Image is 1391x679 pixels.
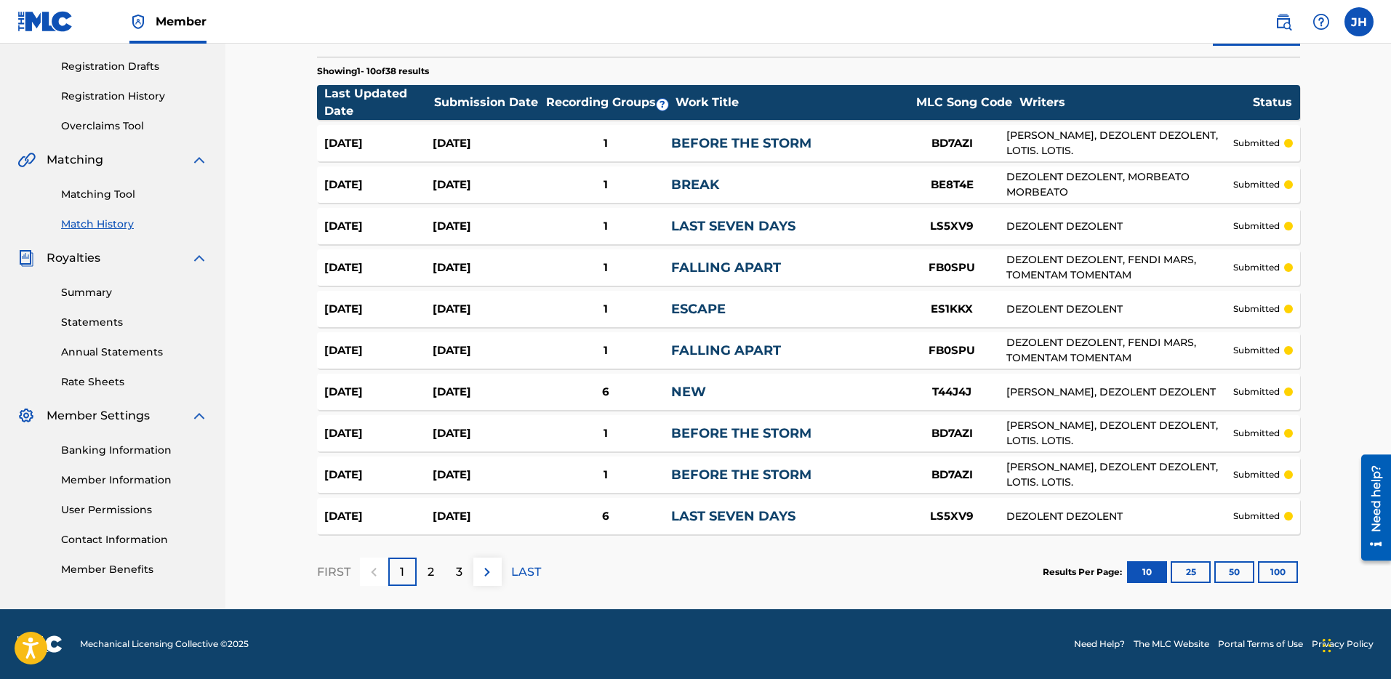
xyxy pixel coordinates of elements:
a: FALLING APART [671,260,781,276]
button: 10 [1127,561,1167,583]
div: [DATE] [433,218,541,235]
button: 25 [1171,561,1211,583]
img: right [478,563,496,581]
div: Recording Groups [544,94,675,111]
p: submitted [1233,385,1280,398]
a: Contact Information [61,532,208,547]
div: 1 [541,177,671,193]
div: LS5XV9 [897,218,1006,235]
a: FALLING APART [671,342,781,358]
div: DEZOLENT DEZOLENT [1006,509,1232,524]
a: BREAK [671,177,719,193]
div: [DATE] [324,342,433,359]
img: Top Rightsholder [129,13,147,31]
div: Help [1307,7,1336,36]
p: submitted [1233,220,1280,233]
div: Writers [1019,94,1252,111]
div: [PERSON_NAME], DEZOLENT DEZOLENT [1006,385,1232,400]
p: submitted [1233,510,1280,523]
a: BEFORE THE STORM [671,425,811,441]
a: Banking Information [61,443,208,458]
a: Rate Sheets [61,374,208,390]
div: [DATE] [324,260,433,276]
p: Showing 1 - 10 of 38 results [317,65,429,78]
a: Statements [61,315,208,330]
a: Overclaims Tool [61,118,208,134]
div: BD7AZI [897,135,1006,152]
div: [DATE] [433,384,541,401]
div: User Menu [1344,7,1374,36]
div: [DATE] [433,508,541,525]
div: ES1KKX [897,301,1006,318]
p: submitted [1233,427,1280,440]
div: 6 [541,508,671,525]
div: Work Title [676,94,908,111]
a: NEW [671,384,706,400]
p: submitted [1233,137,1280,150]
div: [DATE] [433,135,541,152]
div: [DATE] [433,260,541,276]
div: [DATE] [324,467,433,483]
p: 3 [456,563,462,581]
img: search [1275,13,1292,31]
a: Portal Terms of Use [1218,638,1303,651]
div: [DATE] [324,301,433,318]
p: submitted [1233,178,1280,191]
a: LAST SEVEN DAYS [671,218,795,234]
span: Member Settings [47,407,150,425]
div: [DATE] [433,342,541,359]
img: Royalties [17,249,35,267]
div: Submission Date [434,94,543,111]
button: 50 [1214,561,1254,583]
div: DEZOLENT DEZOLENT [1006,219,1232,234]
div: [DATE] [324,218,433,235]
div: BD7AZI [897,467,1006,483]
div: 1 [541,218,671,235]
iframe: Chat Widget [1318,609,1391,679]
div: 1 [541,425,671,442]
a: Public Search [1269,7,1298,36]
p: submitted [1233,468,1280,481]
div: [PERSON_NAME], DEZOLENT DEZOLENT, LOTIS. LOTIS. [1006,459,1232,490]
div: [PERSON_NAME], DEZOLENT DEZOLENT, LOTIS. LOTIS. [1006,128,1232,158]
div: [DATE] [324,384,433,401]
div: FB0SPU [897,342,1006,359]
div: DEZOLENT DEZOLENT, FENDI MARS, TOMENTAM TOMENTAM [1006,252,1232,283]
p: submitted [1233,261,1280,274]
p: LAST [511,563,541,581]
a: Annual Statements [61,345,208,360]
a: The MLC Website [1134,638,1209,651]
div: 1 [541,467,671,483]
div: [DATE] [324,425,433,442]
button: 100 [1258,561,1298,583]
div: Drag [1323,624,1331,667]
div: LS5XV9 [897,508,1006,525]
div: 6 [541,384,671,401]
img: help [1312,13,1330,31]
div: 1 [541,301,671,318]
p: 2 [428,563,434,581]
a: Member Information [61,473,208,488]
img: expand [191,249,208,267]
div: Last Updated Date [324,85,433,120]
a: Registration History [61,89,208,104]
div: [DATE] [433,301,541,318]
img: MLC Logo [17,11,73,32]
div: Status [1253,94,1292,111]
span: ? [657,99,668,111]
img: expand [191,407,208,425]
a: BEFORE THE STORM [671,467,811,483]
a: Registration Drafts [61,59,208,74]
a: ESCAPE [671,301,726,317]
span: Royalties [47,249,100,267]
div: [DATE] [433,467,541,483]
a: BEFORE THE STORM [671,135,811,151]
p: FIRST [317,563,350,581]
span: Member [156,13,207,30]
div: [PERSON_NAME], DEZOLENT DEZOLENT, LOTIS. LOTIS. [1006,418,1232,449]
a: User Permissions [61,502,208,518]
div: BE8T4E [897,177,1006,193]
